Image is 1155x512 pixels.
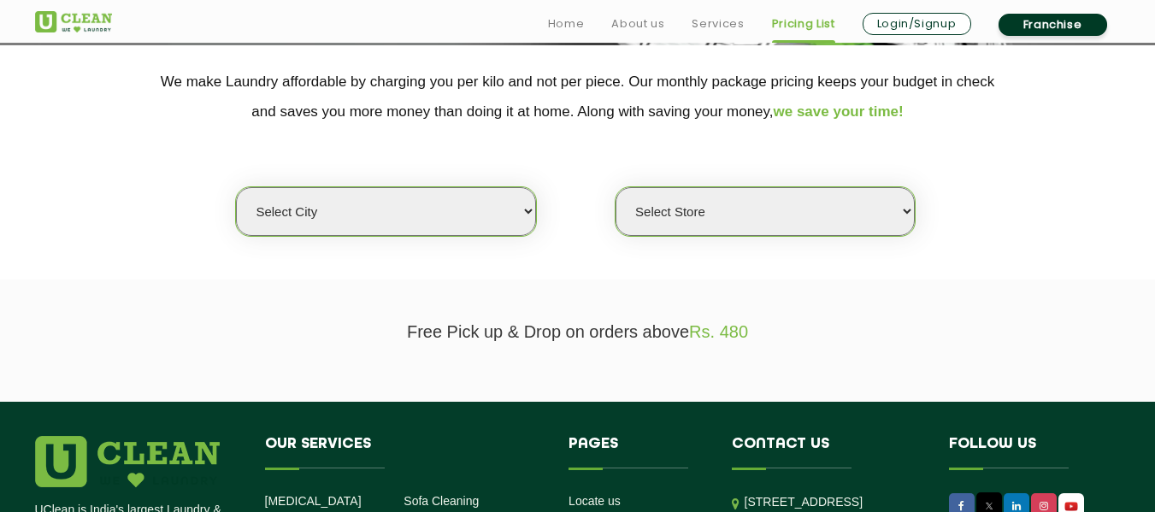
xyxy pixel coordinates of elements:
h4: Contact us [732,436,923,468]
a: [MEDICAL_DATA] [265,494,362,508]
a: Home [548,14,585,34]
a: Sofa Cleaning [404,494,479,508]
a: Services [692,14,744,34]
a: Locate us [569,494,621,508]
a: Franchise [999,14,1107,36]
img: logo.png [35,436,220,487]
p: We make Laundry affordable by charging you per kilo and not per piece. Our monthly package pricin... [35,67,1121,127]
p: [STREET_ADDRESS] [745,492,923,512]
p: Free Pick up & Drop on orders above [35,322,1121,342]
h4: Pages [569,436,706,468]
img: UClean Laundry and Dry Cleaning [35,11,112,32]
h4: Follow us [949,436,1099,468]
h4: Our Services [265,436,544,468]
span: Rs. 480 [689,322,748,341]
span: we save your time! [774,103,904,120]
a: Login/Signup [863,13,971,35]
a: About us [611,14,664,34]
a: Pricing List [772,14,835,34]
